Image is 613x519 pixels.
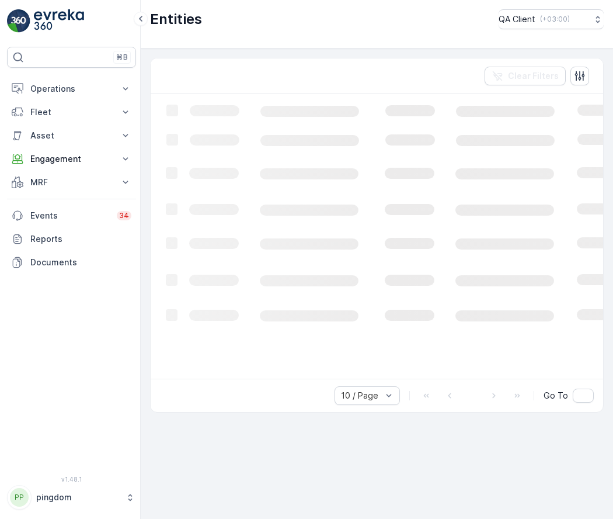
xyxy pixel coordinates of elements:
a: Reports [7,227,136,251]
p: 34 [119,211,129,220]
div: PP [10,488,29,507]
p: ⌘B [116,53,128,62]
p: Documents [30,257,131,268]
span: Go To [544,390,568,402]
p: Entities [150,10,202,29]
p: Operations [30,83,113,95]
img: logo [7,9,30,33]
button: MRF [7,171,136,194]
img: logo_light-DOdMpM7g.png [34,9,84,33]
button: QA Client(+03:00) [499,9,604,29]
button: Operations [7,77,136,101]
button: Clear Filters [485,67,566,85]
p: MRF [30,177,113,188]
p: Engagement [30,153,113,165]
button: Asset [7,124,136,147]
span: v 1.48.1 [7,476,136,483]
p: pingdom [36,492,120,503]
p: Clear Filters [508,70,559,82]
p: ( +03:00 ) [540,15,570,24]
p: QA Client [499,13,535,25]
button: PPpingdom [7,485,136,510]
p: Asset [30,130,113,141]
button: Engagement [7,147,136,171]
p: Events [30,210,110,222]
p: Fleet [30,106,113,118]
a: Events34 [7,204,136,227]
button: Fleet [7,101,136,124]
a: Documents [7,251,136,274]
p: Reports [30,233,131,245]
